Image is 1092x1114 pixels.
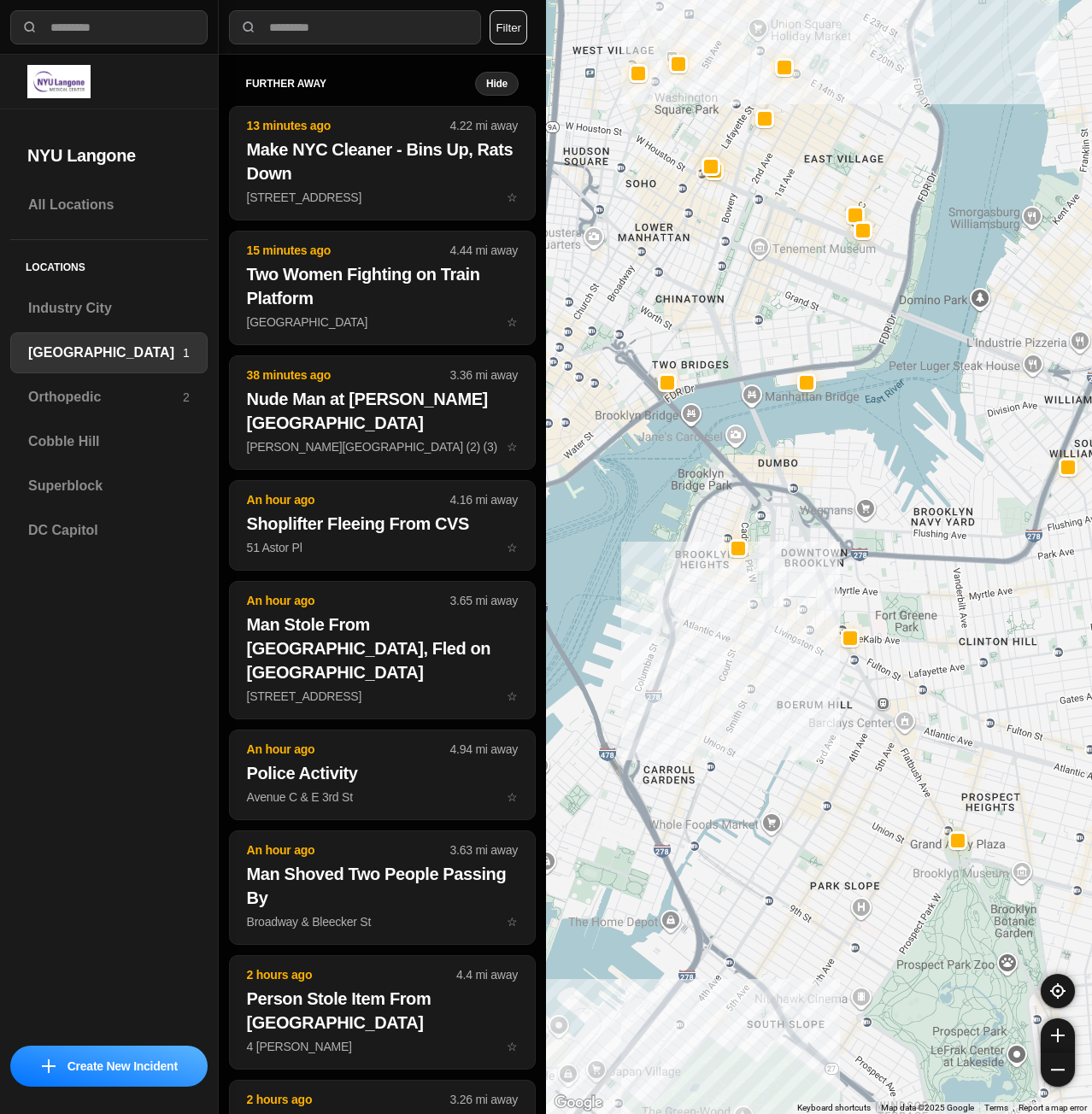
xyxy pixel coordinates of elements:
p: 4.16 mi away [450,491,518,508]
h2: Nude Man at [PERSON_NAME][GEOGRAPHIC_DATA] [247,387,518,435]
p: 3.36 mi away [450,366,518,384]
a: An hour ago4.16 mi awayShoplifter Fleeing From CVS51 Astor Plstar [229,540,536,554]
img: search [240,19,257,36]
a: DC Capitol [10,510,208,551]
button: An hour ago4.16 mi awayShoplifter Fleeing From CVS51 Astor Plstar [229,480,536,571]
p: 13 minutes ago [247,117,450,134]
button: iconCreate New Incident [10,1046,208,1087]
p: [PERSON_NAME][GEOGRAPHIC_DATA] (2) (3) [247,438,518,455]
a: An hour ago3.63 mi awayMan Shoved Two People Passing ByBroadway & Bleecker Ststar [229,914,536,929]
img: zoom-in [1051,1029,1065,1042]
h2: Two Women Fighting on Train Platform [247,262,518,310]
h2: Man Stole From [GEOGRAPHIC_DATA], Fled on [GEOGRAPHIC_DATA] [247,613,518,684]
img: search [21,19,38,36]
p: An hour ago [247,841,450,859]
span: Map data ©2025 Google [881,1103,974,1112]
a: 2 hours ago4.4 mi awayPerson Stole Item From [GEOGRAPHIC_DATA]4 [PERSON_NAME]star [229,1039,536,1053]
p: 4.4 mi away [456,966,518,983]
p: [STREET_ADDRESS] [247,688,518,705]
span: star [507,689,518,703]
a: 13 minutes ago4.22 mi awayMake NYC Cleaner - Bins Up, Rats Down[STREET_ADDRESS]star [229,190,536,204]
p: An hour ago [247,741,450,758]
button: Filter [490,10,527,44]
p: 4.22 mi away [450,117,518,134]
button: Hide [475,72,519,96]
a: Orthopedic2 [10,377,208,418]
p: 1 [183,344,190,361]
p: 3.65 mi away [450,592,518,609]
h3: Superblock [28,476,190,496]
h2: Man Shoved Two People Passing By [247,862,518,910]
p: Avenue C & E 3rd St [247,789,518,806]
button: 15 minutes ago4.44 mi awayTwo Women Fighting on Train Platform[GEOGRAPHIC_DATA]star [229,231,536,345]
span: star [507,440,518,454]
button: recenter [1041,974,1075,1008]
a: Cobble Hill [10,421,208,462]
p: 2 hours ago [247,1091,450,1108]
a: Terms [984,1103,1008,1112]
h3: Orthopedic [28,387,183,407]
h2: Shoplifter Fleeing From CVS [247,512,518,536]
p: An hour ago [247,592,450,609]
button: An hour ago3.65 mi awayMan Stole From [GEOGRAPHIC_DATA], Fled on [GEOGRAPHIC_DATA][STREET_ADDRESS... [229,581,536,719]
a: Industry City [10,288,208,329]
span: star [507,315,518,329]
h3: Cobble Hill [28,431,190,452]
p: 2 [183,389,190,406]
h3: [GEOGRAPHIC_DATA] [28,343,183,363]
h3: Industry City [28,298,190,319]
a: Superblock [10,466,208,507]
small: Hide [486,77,508,91]
img: icon [42,1059,56,1073]
span: star [507,541,518,554]
button: zoom-in [1041,1018,1075,1052]
span: star [507,915,518,929]
img: zoom-out [1051,1063,1065,1076]
a: All Locations [10,185,208,226]
p: [GEOGRAPHIC_DATA] [247,314,518,331]
p: 15 minutes ago [247,242,450,259]
a: Open this area in Google Maps (opens a new window) [550,1092,607,1114]
p: 3.63 mi away [450,841,518,859]
button: 38 minutes ago3.36 mi awayNude Man at [PERSON_NAME][GEOGRAPHIC_DATA][PERSON_NAME][GEOGRAPHIC_DATA... [229,355,536,470]
h2: Person Stole Item From [GEOGRAPHIC_DATA] [247,987,518,1035]
p: 38 minutes ago [247,366,450,384]
p: Create New Incident [68,1058,178,1075]
img: Google [550,1092,607,1114]
p: 3.26 mi away [450,1091,518,1108]
p: 4.94 mi away [450,741,518,758]
p: 4.44 mi away [450,242,518,259]
button: 2 hours ago4.4 mi awayPerson Stole Item From [GEOGRAPHIC_DATA]4 [PERSON_NAME]star [229,955,536,1070]
p: An hour ago [247,491,450,508]
button: An hour ago4.94 mi awayPolice ActivityAvenue C & E 3rd Ststar [229,730,536,820]
a: An hour ago3.65 mi awayMan Stole From [GEOGRAPHIC_DATA], Fled on [GEOGRAPHIC_DATA][STREET_ADDRESS... [229,689,536,703]
p: 51 Astor Pl [247,539,518,556]
img: recenter [1050,983,1066,999]
span: star [507,1040,518,1053]
h2: Police Activity [247,761,518,785]
button: 13 minutes ago4.22 mi awayMake NYC Cleaner - Bins Up, Rats Down[STREET_ADDRESS]star [229,106,536,220]
h3: All Locations [28,195,190,215]
p: [STREET_ADDRESS] [247,189,518,206]
button: Keyboard shortcuts [797,1102,871,1114]
p: 4 [PERSON_NAME] [247,1038,518,1055]
h5: further away [246,77,475,91]
button: An hour ago3.63 mi awayMan Shoved Two People Passing ByBroadway & Bleecker Ststar [229,830,536,945]
h3: DC Capitol [28,520,190,541]
button: zoom-out [1041,1052,1075,1087]
a: Report a map error [1019,1103,1087,1112]
a: 15 minutes ago4.44 mi awayTwo Women Fighting on Train Platform[GEOGRAPHIC_DATA]star [229,314,536,329]
p: 2 hours ago [247,966,456,983]
img: logo [27,65,91,98]
a: [GEOGRAPHIC_DATA]1 [10,332,208,373]
span: star [507,191,518,204]
h5: Locations [10,240,208,288]
a: An hour ago4.94 mi awayPolice ActivityAvenue C & E 3rd Ststar [229,789,536,804]
span: star [507,790,518,804]
h2: NYU Langone [27,144,191,167]
a: 38 minutes ago3.36 mi awayNude Man at [PERSON_NAME][GEOGRAPHIC_DATA][PERSON_NAME][GEOGRAPHIC_DATA... [229,439,536,454]
p: Broadway & Bleecker St [247,913,518,930]
h2: Make NYC Cleaner - Bins Up, Rats Down [247,138,518,185]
